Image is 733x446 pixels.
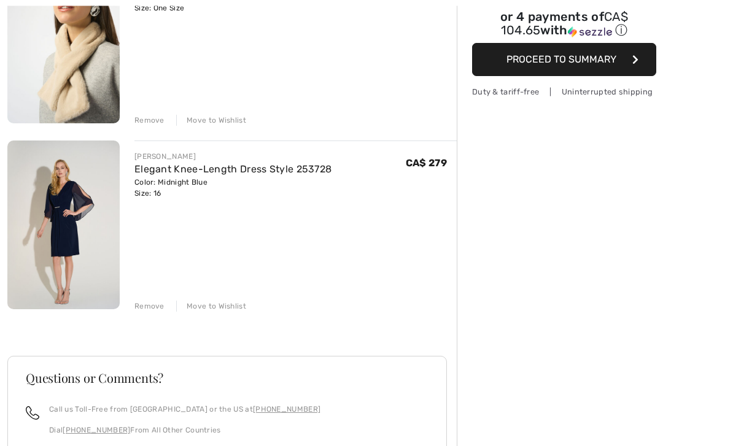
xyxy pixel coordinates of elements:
[406,158,447,169] span: CA$ 279
[49,404,320,415] p: Call us Toll-Free from [GEOGRAPHIC_DATA] or the US at
[501,10,628,38] span: CA$ 104.65
[134,164,332,175] a: Elegant Knee-Length Dress Style 253728
[134,152,332,163] div: [PERSON_NAME]
[63,426,130,435] a: [PHONE_NUMBER]
[134,115,165,126] div: Remove
[26,372,429,385] h3: Questions or Comments?
[506,54,616,66] span: Proceed to Summary
[253,406,320,414] a: [PHONE_NUMBER]
[568,27,612,38] img: Sezzle
[26,407,39,420] img: call
[472,12,656,44] div: or 4 payments ofCA$ 104.65withSezzle Click to learn more about Sezzle
[176,115,246,126] div: Move to Wishlist
[472,12,656,39] div: or 4 payments of with
[134,301,165,312] div: Remove
[49,425,320,436] p: Dial From All Other Countries
[472,87,656,98] div: Duty & tariff-free | Uninterrupted shipping
[134,177,332,199] div: Color: Midnight Blue Size: 16
[7,141,120,310] img: Elegant Knee-Length Dress Style 253728
[176,301,246,312] div: Move to Wishlist
[472,44,656,77] button: Proceed to Summary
